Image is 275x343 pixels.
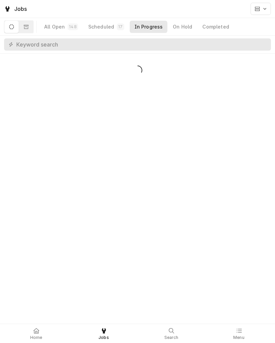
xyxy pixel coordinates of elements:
div: In Progress [134,23,163,30]
div: 17 [118,24,123,30]
a: Search [138,325,205,342]
span: Loading... [133,63,142,77]
span: Jobs [98,335,109,340]
span: Menu [233,335,244,340]
div: Scheduled [88,23,114,30]
div: Completed [202,23,229,30]
a: Jobs [70,325,137,342]
div: All Open [44,23,65,30]
div: On Hold [173,23,192,30]
div: 148 [69,24,76,30]
span: Home [30,335,42,340]
a: Menu [205,325,272,342]
input: Keyword search [16,38,268,51]
span: Search [164,335,179,340]
a: Home [3,325,70,342]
